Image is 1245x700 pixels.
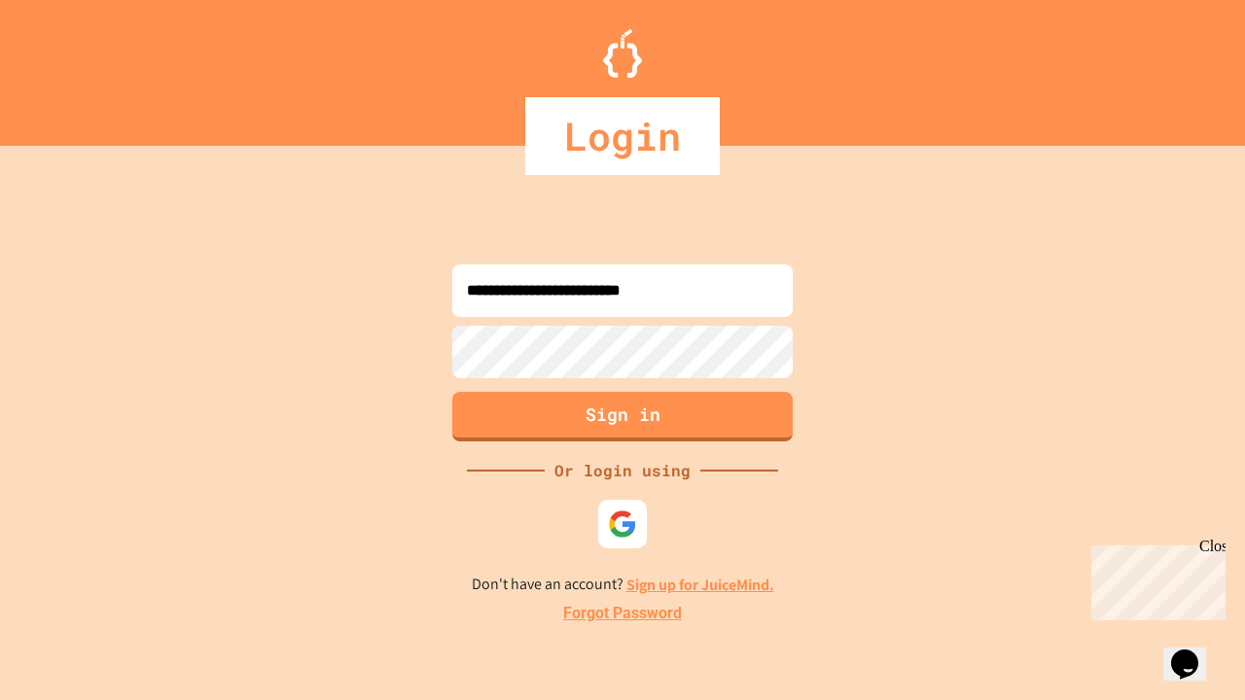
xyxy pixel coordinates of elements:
iframe: chat widget [1084,538,1226,620]
div: Login [525,97,720,175]
div: Or login using [545,459,700,482]
p: Don't have an account? [472,573,774,597]
iframe: chat widget [1163,622,1226,681]
div: Chat with us now!Close [8,8,134,123]
img: google-icon.svg [608,509,637,539]
a: Sign up for JuiceMind. [626,575,774,595]
a: Forgot Password [563,602,682,625]
button: Sign in [452,392,793,441]
img: Logo.svg [603,29,642,78]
